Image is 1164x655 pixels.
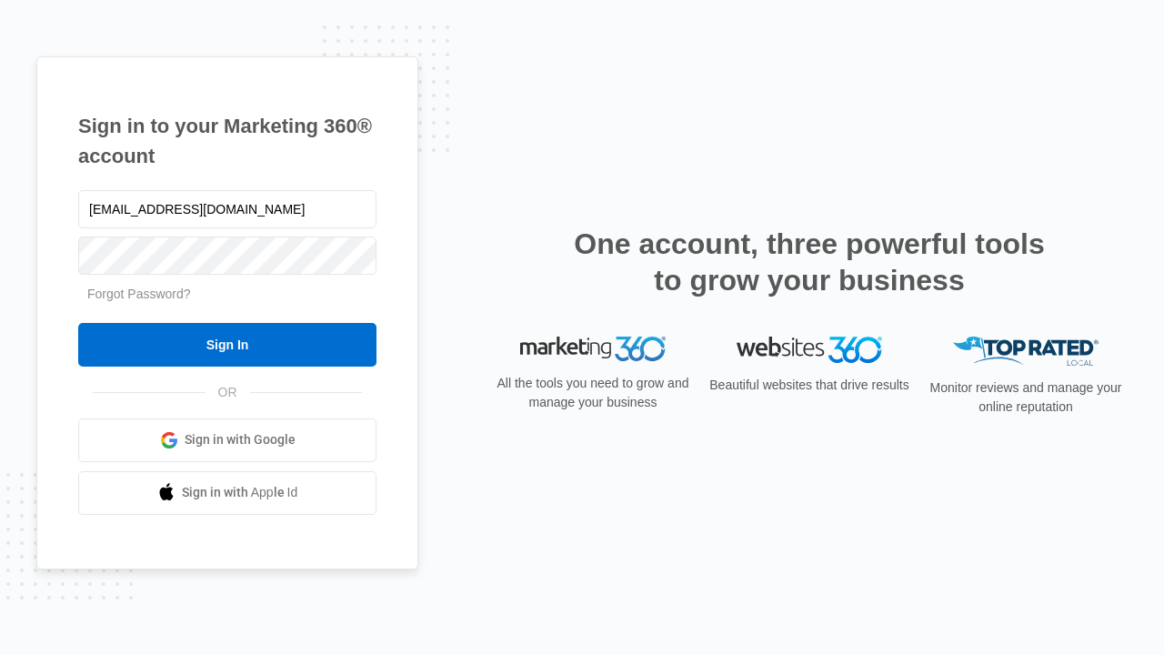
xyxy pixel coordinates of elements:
[78,418,376,462] a: Sign in with Google
[520,337,666,362] img: Marketing 360
[78,111,376,171] h1: Sign in to your Marketing 360® account
[78,323,376,367] input: Sign In
[87,287,191,301] a: Forgot Password?
[491,374,695,412] p: All the tools you need to grow and manage your business
[737,337,882,363] img: Websites 360
[78,190,376,228] input: Email
[182,483,298,502] span: Sign in with Apple Id
[568,226,1050,298] h2: One account, three powerful tools to grow your business
[707,376,911,395] p: Beautiful websites that drive results
[924,378,1128,417] p: Monitor reviews and manage your online reputation
[78,471,376,515] a: Sign in with Apple Id
[953,337,1099,367] img: Top Rated Local
[185,430,296,449] span: Sign in with Google
[206,383,250,402] span: OR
